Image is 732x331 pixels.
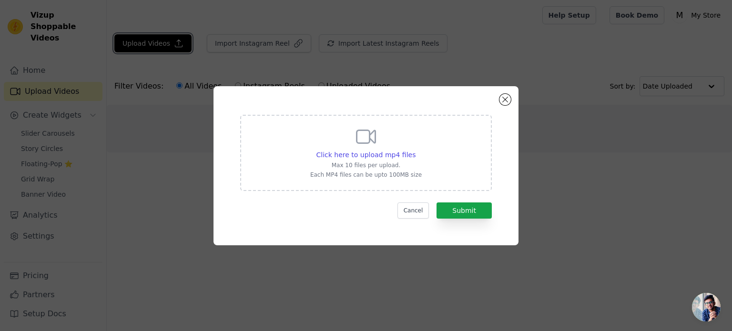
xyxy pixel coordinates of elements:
button: Cancel [397,202,429,219]
p: Each MP4 files can be upto 100MB size [310,171,422,179]
span: Click here to upload mp4 files [316,151,416,159]
button: Submit [437,202,492,219]
a: Open chat [692,293,721,321]
p: Max 10 files per upload. [310,161,422,169]
button: Close modal [499,94,511,105]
